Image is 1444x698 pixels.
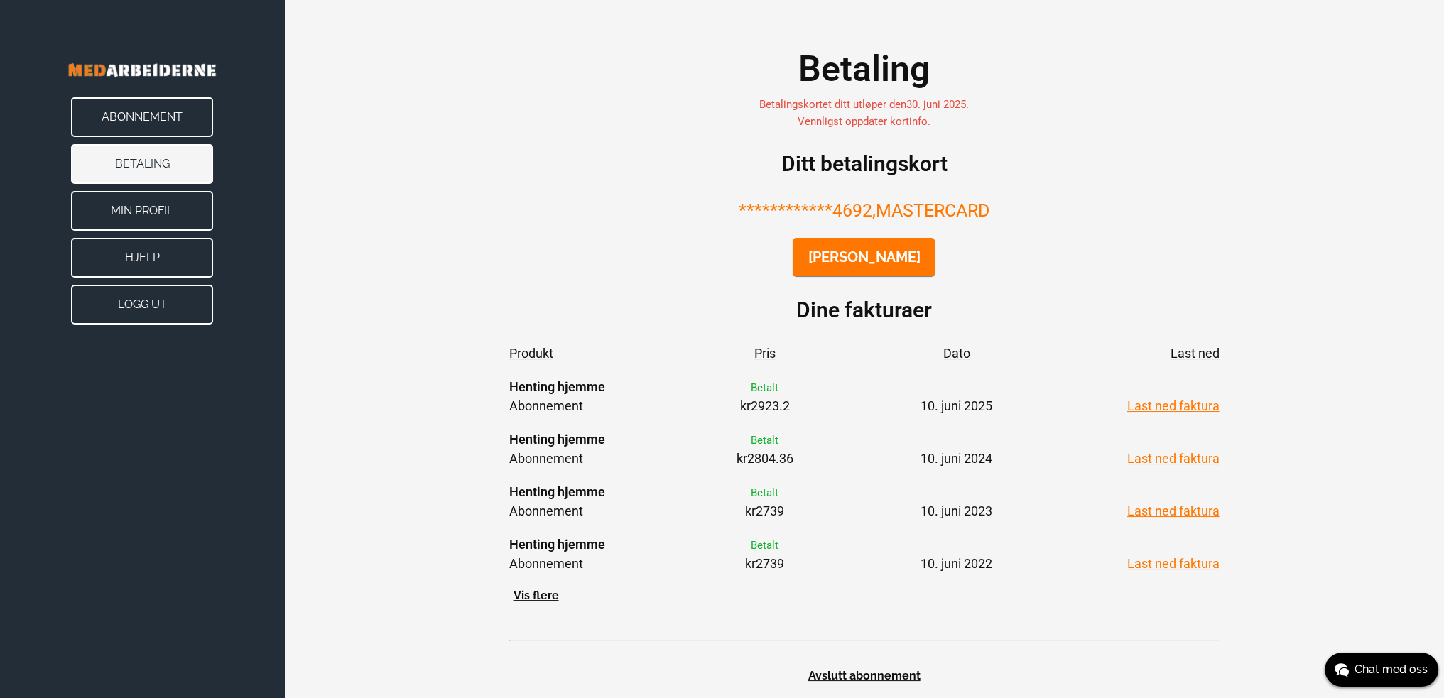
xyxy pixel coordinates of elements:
button: Min Profil [71,191,213,231]
button: Abonnement [71,97,213,137]
h2: Dine fakturaer [796,294,932,326]
div: Abonnement [509,535,616,573]
strong: Henting hjemme [509,484,605,499]
button: Logg ut [71,285,213,325]
button: Hjelp [71,238,213,278]
h2: Ditt betalingskort [781,148,947,180]
span: Betalt [751,434,778,447]
button: Chat med oss [1325,653,1438,687]
span: Dato [914,344,999,363]
div: kr 2923.2 [729,377,800,415]
span: Chat med oss [1355,661,1428,678]
span: Betalt [751,539,778,552]
a: Last ned faktura [1127,503,1220,518]
button: Avslutt abonnement [509,668,1220,683]
h1: Betaling [798,43,930,96]
img: Banner [28,43,256,97]
div: kr 2739 [729,482,800,520]
span: Last ned [1113,344,1220,363]
div: Abonnement [509,430,616,468]
div: 10. juni 2024 [914,430,999,468]
button: Betaling [71,144,213,184]
span: Betalt [751,381,778,394]
a: Last ned faktura [1127,451,1220,466]
a: Last ned faktura [1127,556,1220,571]
div: kr 2739 [729,535,800,573]
span: Produkt [509,344,616,363]
span: Pris [729,344,800,363]
span: Betalt [751,486,778,499]
div: 10. juni 2025 [914,377,999,415]
div: Abonnement [509,482,616,520]
div: kr 2804.36 [729,430,800,468]
span: Betalingskortet ditt utløper den 30. juni 2025 . Vennligst oppdater kortinfo. [759,98,969,128]
button: [PERSON_NAME] [793,238,935,276]
div: 10. juni 2022 [914,535,999,573]
button: Vis flere [509,588,563,603]
div: Abonnement [509,377,616,415]
strong: Henting hjemme [509,379,605,394]
a: Last ned faktura [1127,398,1220,413]
strong: Henting hjemme [509,432,605,447]
strong: Henting hjemme [509,537,605,552]
div: 10. juni 2023 [914,482,999,520]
